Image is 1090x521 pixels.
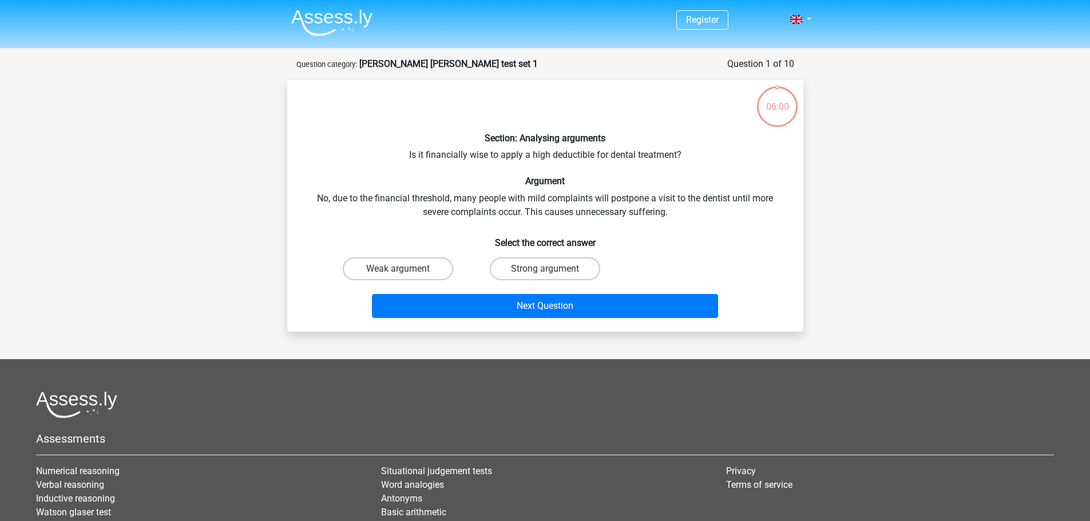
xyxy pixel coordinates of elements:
[727,57,794,71] div: Question 1 of 10
[291,9,372,36] img: Assessly
[372,294,718,318] button: Next Question
[381,466,492,476] a: Situational judgement tests
[306,228,785,248] h6: Select the correct answer
[36,479,104,490] a: Verbal reasoning
[36,507,111,518] a: Watson glaser test
[36,391,117,418] img: Assessly logo
[381,479,444,490] a: Word analogies
[36,466,120,476] a: Numerical reasoning
[306,133,785,144] h6: Section: Analysing arguments
[726,479,792,490] a: Terms of service
[292,89,799,323] div: Is it financially wise to apply a high deductible for dental treatment? No, due to the financial ...
[343,257,453,280] label: Weak argument
[306,176,785,186] h6: Argument
[36,493,115,504] a: Inductive reasoning
[726,466,756,476] a: Privacy
[756,85,799,114] div: 06:00
[686,14,719,25] a: Register
[381,493,422,504] a: Antonyms
[36,432,1054,446] h5: Assessments
[359,58,538,69] strong: [PERSON_NAME] [PERSON_NAME] test set 1
[381,507,446,518] a: Basic arithmetic
[296,60,357,69] small: Question category:
[490,257,600,280] label: Strong argument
